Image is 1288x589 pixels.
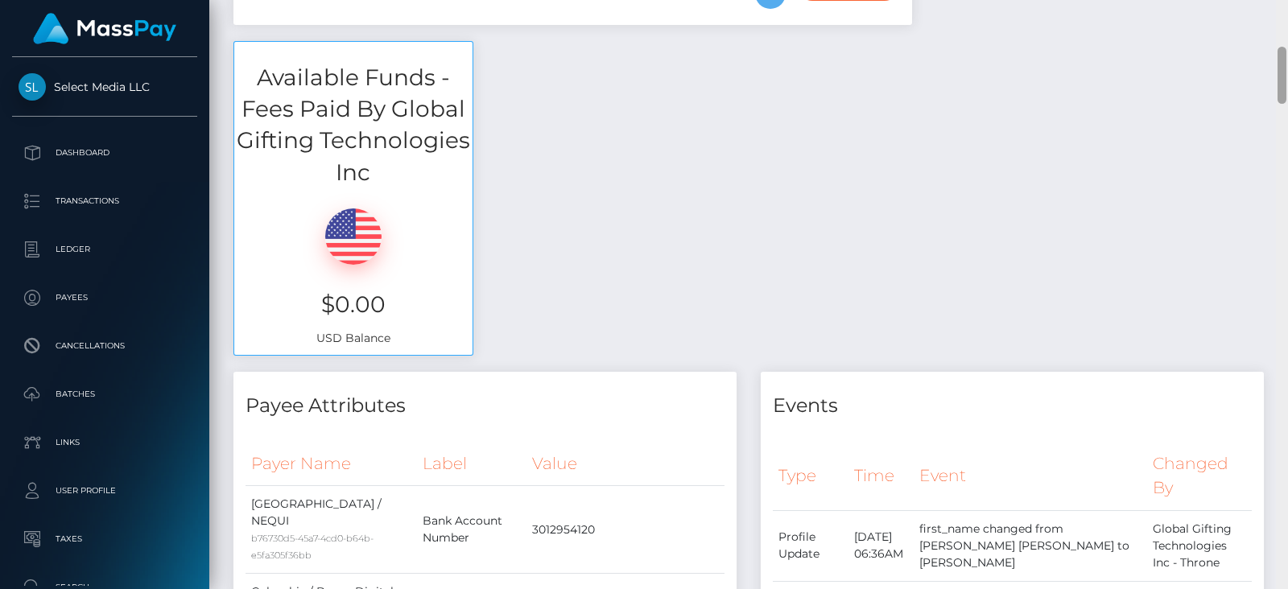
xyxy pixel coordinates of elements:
[12,181,197,221] a: Transactions
[12,422,197,463] a: Links
[19,479,191,503] p: User Profile
[914,442,1146,510] th: Event
[19,141,191,165] p: Dashboard
[773,510,848,581] td: Profile Update
[234,188,473,355] div: USD Balance
[251,533,374,561] small: b76730d5-45a7-4cd0-b64b-e5fa305f36bb
[246,289,460,320] h3: $0.00
[19,286,191,310] p: Payees
[19,382,191,406] p: Batches
[1147,510,1252,581] td: Global Gifting Technologies Inc - Throne
[12,326,197,366] a: Cancellations
[848,510,914,581] td: [DATE] 06:36AM
[12,229,197,270] a: Ledger
[417,486,527,574] td: Bank Account Number
[19,334,191,358] p: Cancellations
[12,471,197,511] a: User Profile
[12,278,197,318] a: Payees
[417,442,527,486] th: Label
[526,442,724,486] th: Value
[33,13,176,44] img: MassPay Logo
[12,133,197,173] a: Dashboard
[19,430,191,455] p: Links
[526,486,724,574] td: 3012954120
[914,510,1146,581] td: first_name changed from [PERSON_NAME] [PERSON_NAME] to [PERSON_NAME]
[19,73,46,101] img: Select Media LLC
[848,442,914,510] th: Time
[12,80,197,94] span: Select Media LLC
[234,62,473,188] h3: Available Funds - Fees Paid By Global Gifting Technologies Inc
[773,442,848,510] th: Type
[246,392,724,420] h4: Payee Attributes
[19,237,191,262] p: Ledger
[12,374,197,414] a: Batches
[12,519,197,559] a: Taxes
[1147,442,1252,510] th: Changed By
[19,189,191,213] p: Transactions
[325,208,382,265] img: USD.png
[19,527,191,551] p: Taxes
[773,392,1252,420] h4: Events
[246,442,417,486] th: Payer Name
[246,486,417,574] td: [GEOGRAPHIC_DATA] / NEQUI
